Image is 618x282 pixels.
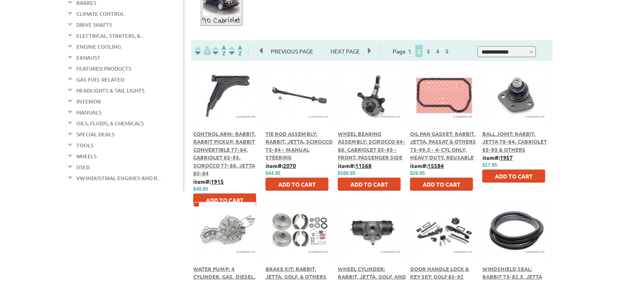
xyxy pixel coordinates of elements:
a: 5 [443,47,451,55]
button: Add to Cart [410,178,473,191]
span: Add to Cart [423,181,460,188]
button: Add to Cart [266,178,328,191]
a: Exhaust [76,52,100,63]
img: Sort by Sales Rank [227,46,244,55]
a: Manuals [76,107,102,118]
a: Headlights & Tail Lights [76,85,145,96]
a: Door Handle Lock & Key Set: Golf 85-92 [410,265,469,280]
a: Wheel Bearing Assembly: Scirocco 84-88, Cabriolet 85-93 - Front, Passenger Side [338,130,405,161]
u: 1915 [211,178,224,185]
a: VW Industrial Engines and R... [76,173,161,183]
a: Interior [76,96,101,107]
b: item#: [338,162,372,169]
span: Previous Page [263,45,321,57]
a: Ball Joint: Rabbit, Jetta 78-84, Cabriolet 85-93 & Others [482,130,547,153]
img: Sort by Headline [211,46,227,55]
a: Special Deals [76,129,115,140]
button: Add to Cart [338,178,401,191]
u: 1957 [500,154,513,161]
img: filterpricelow.svg [195,46,211,55]
a: Engine Cooling [76,41,121,52]
a: Used [76,162,90,172]
span: $169.95 [338,170,355,176]
a: Oil Pan Gasket: Rabbit, Jetta, Passat & Others 75-99.5 - 4-Cyl Only, Heavy Duty, Reusable [410,130,476,161]
span: Add to Cart [278,181,316,188]
u: 2070 [283,162,296,169]
span: 2 [415,45,423,57]
span: Next Page [322,45,368,57]
a: Next Page [322,47,368,55]
span: Add to Cart [350,181,388,188]
b: item#: [482,154,513,161]
a: Wheels [76,151,97,161]
span: $49.95 [193,186,208,192]
a: Control Arm: Rabbit, Rabbit Pickup, Rabbit Convertible 77-84, Cabriolet 85-93, Scirocco 77-88, Je... [193,130,256,177]
a: Gas Fuel Related [76,74,124,85]
a: Electrical, Starters, &... [76,30,144,41]
b: item#: [410,162,444,169]
a: 1 [406,47,413,55]
b: item#: [266,162,296,169]
a: Tie Rod Assembly: Rabbit, Jetta, Scirocco 75-84 - Manual Steering [266,130,333,161]
u: 11568 [355,162,372,169]
u: 15584 [428,162,444,169]
button: Add to Cart [193,194,256,207]
a: 3 [425,47,432,55]
a: Drive Shafts [76,19,112,30]
span: Add to Cart [495,172,533,180]
div: Page [379,44,465,57]
span: $44.95 [266,170,281,176]
span: Add to Cart [206,196,244,204]
span: $17.95 [482,162,497,168]
a: Featured Products [76,63,131,74]
a: Tools [76,140,93,151]
button: Add to Cart [482,170,545,183]
a: Oils, Fluids, & Chemicals [76,118,144,129]
a: Climate Control [76,9,124,19]
b: item#: [193,178,224,185]
span: $29.95 [410,170,425,176]
a: 4 [434,47,441,55]
a: Previous Page [260,47,322,55]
